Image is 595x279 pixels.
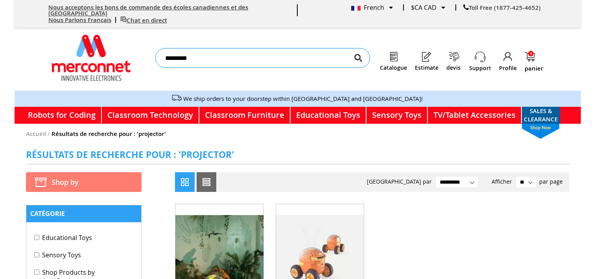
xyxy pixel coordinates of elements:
[48,16,111,24] a: Nous Parlons Francais
[26,130,46,138] a: Accueil
[499,64,517,72] a: Profile
[411,4,445,11] div: $CA CAD
[463,4,541,12] a: Toll Free (1877-425-4652)
[52,35,131,81] a: store logo
[367,107,428,124] a: Sensory Toys
[415,65,438,71] a: Estimate
[351,3,384,12] span: French
[34,251,81,259] a: Sensory Toys
[22,107,102,124] a: Robots for Coding
[492,178,512,185] span: Afficher
[26,205,141,222] div: Catégorie
[351,6,361,11] img: French.png
[539,178,563,185] span: par page
[428,107,522,124] a: TV/Tablet Accessories
[522,107,560,124] a: SALES & CLEARANCEshop now
[380,65,407,71] a: Catalogue
[503,51,514,62] img: Profile.png
[424,3,437,12] span: CAD
[518,124,564,139] span: shop now
[26,172,142,192] strong: Shop by
[52,130,166,138] strong: Résultats de recherche pour : 'projector'
[469,64,491,72] a: Support
[199,107,291,124] a: Classroom Furniture
[34,233,92,242] a: Educational Toys
[367,178,432,185] label: [GEOGRAPHIC_DATA] par
[388,51,399,62] img: Catalogue
[48,3,248,17] a: Nous acceptons les bons de commande des écoles canadiennes et des [GEOGRAPHIC_DATA]
[291,107,367,124] a: Educational Toys
[120,16,127,22] img: live chat
[102,107,199,124] a: Classroom Technology
[411,3,422,12] span: $CA
[175,172,195,192] strong: Grille
[525,65,543,71] span: panier
[525,52,543,71] a: panier
[421,51,432,62] img: Estimate
[183,95,423,102] a: We ship orders to your doorstep within [GEOGRAPHIC_DATA] and [GEOGRAPHIC_DATA]!
[351,4,393,11] div: French
[26,148,234,161] span: Résultats de recherche pour : 'projector'
[120,16,167,24] a: Chat en direct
